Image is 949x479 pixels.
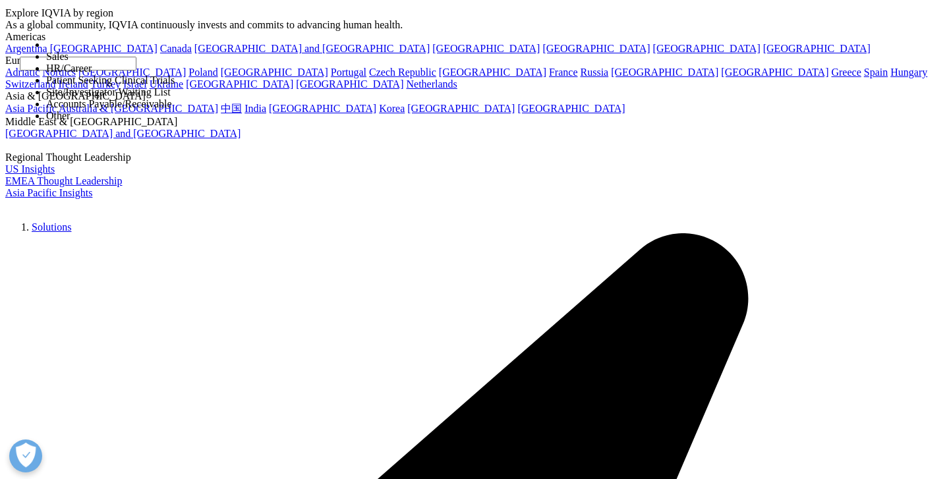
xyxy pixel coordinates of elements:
[5,116,944,128] div: Middle East & [GEOGRAPHIC_DATA]
[721,67,828,78] a: [GEOGRAPHIC_DATA]
[5,78,55,90] a: Switzerland
[46,86,175,98] li: Site/Investigator Waiting List
[5,90,944,102] div: Asia & [GEOGRAPHIC_DATA]
[221,103,242,114] a: 中国
[5,31,944,43] div: Americas
[46,51,175,63] li: Sales
[369,67,436,78] a: Czech Republic
[379,103,405,114] a: Korea
[9,439,42,472] button: 打开偏好
[439,67,546,78] a: [GEOGRAPHIC_DATA]
[864,67,888,78] a: Spain
[188,67,217,78] a: Poland
[244,103,266,114] a: India
[763,43,871,54] a: [GEOGRAPHIC_DATA]
[46,74,175,86] li: Patient Seeking Clinical Trials
[517,103,625,114] a: [GEOGRAPHIC_DATA]
[194,43,430,54] a: [GEOGRAPHIC_DATA] and [GEOGRAPHIC_DATA]
[890,67,927,78] a: Hungary
[653,43,761,54] a: [GEOGRAPHIC_DATA]
[46,110,175,122] li: Other
[5,43,47,54] a: Argentina
[221,67,328,78] a: [GEOGRAPHIC_DATA]
[186,78,293,90] a: [GEOGRAPHIC_DATA]
[269,103,376,114] a: [GEOGRAPHIC_DATA]
[46,63,175,74] li: HR/Career
[831,67,861,78] a: Greece
[5,55,944,67] div: Europe
[549,67,578,78] a: France
[432,43,540,54] a: [GEOGRAPHIC_DATA]
[5,7,944,19] div: Explore IQVIA by region
[46,98,175,110] li: Accounts Payable/Receivable
[542,43,650,54] a: [GEOGRAPHIC_DATA]
[331,67,366,78] a: Portugal
[5,19,944,31] div: As a global community, IQVIA continuously invests and commits to advancing human health.
[5,103,57,114] a: Asia Pacific
[160,43,192,54] a: Canada
[611,67,718,78] a: [GEOGRAPHIC_DATA]
[5,128,241,139] a: [GEOGRAPHIC_DATA] and [GEOGRAPHIC_DATA]
[581,67,609,78] a: Russia
[296,78,403,90] a: [GEOGRAPHIC_DATA]
[5,67,40,78] a: Adriatic
[406,78,457,90] a: Netherlands
[407,103,515,114] a: [GEOGRAPHIC_DATA]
